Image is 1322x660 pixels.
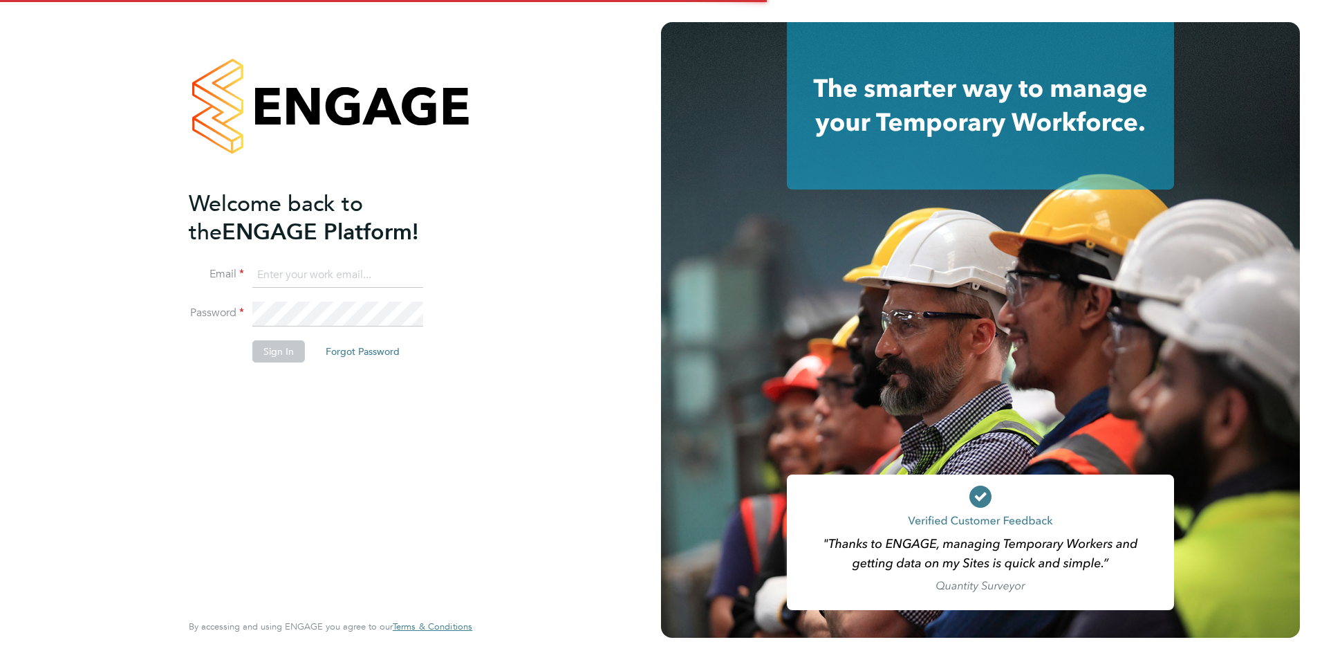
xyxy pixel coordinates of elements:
button: Sign In [252,340,305,363]
a: Terms & Conditions [393,621,472,632]
h2: ENGAGE Platform! [189,190,458,246]
span: Welcome back to the [189,190,363,246]
button: Forgot Password [315,340,411,363]
input: Enter your work email... [252,263,423,288]
label: Email [189,267,244,282]
label: Password [189,306,244,320]
span: By accessing and using ENGAGE you agree to our [189,621,472,632]
span: Terms & Conditions [393,621,472,632]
